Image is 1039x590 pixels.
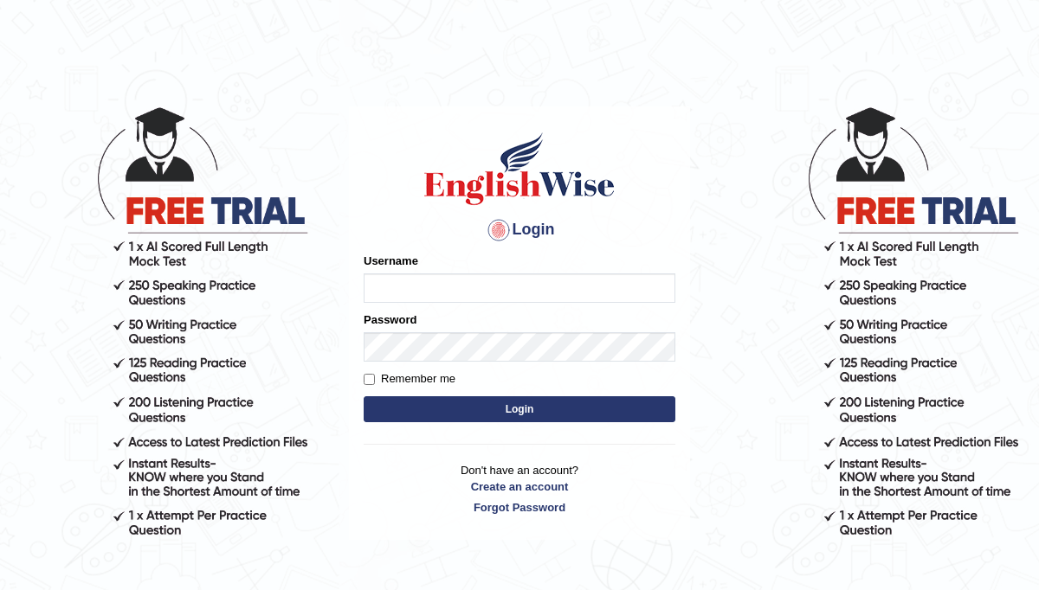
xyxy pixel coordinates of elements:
[421,130,618,208] img: Logo of English Wise sign in for intelligent practice with AI
[364,499,675,516] a: Forgot Password
[364,370,455,388] label: Remember me
[364,216,675,244] h4: Login
[364,311,416,328] label: Password
[364,478,675,495] a: Create an account
[364,396,675,422] button: Login
[364,462,675,516] p: Don't have an account?
[364,253,418,269] label: Username
[364,374,375,385] input: Remember me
